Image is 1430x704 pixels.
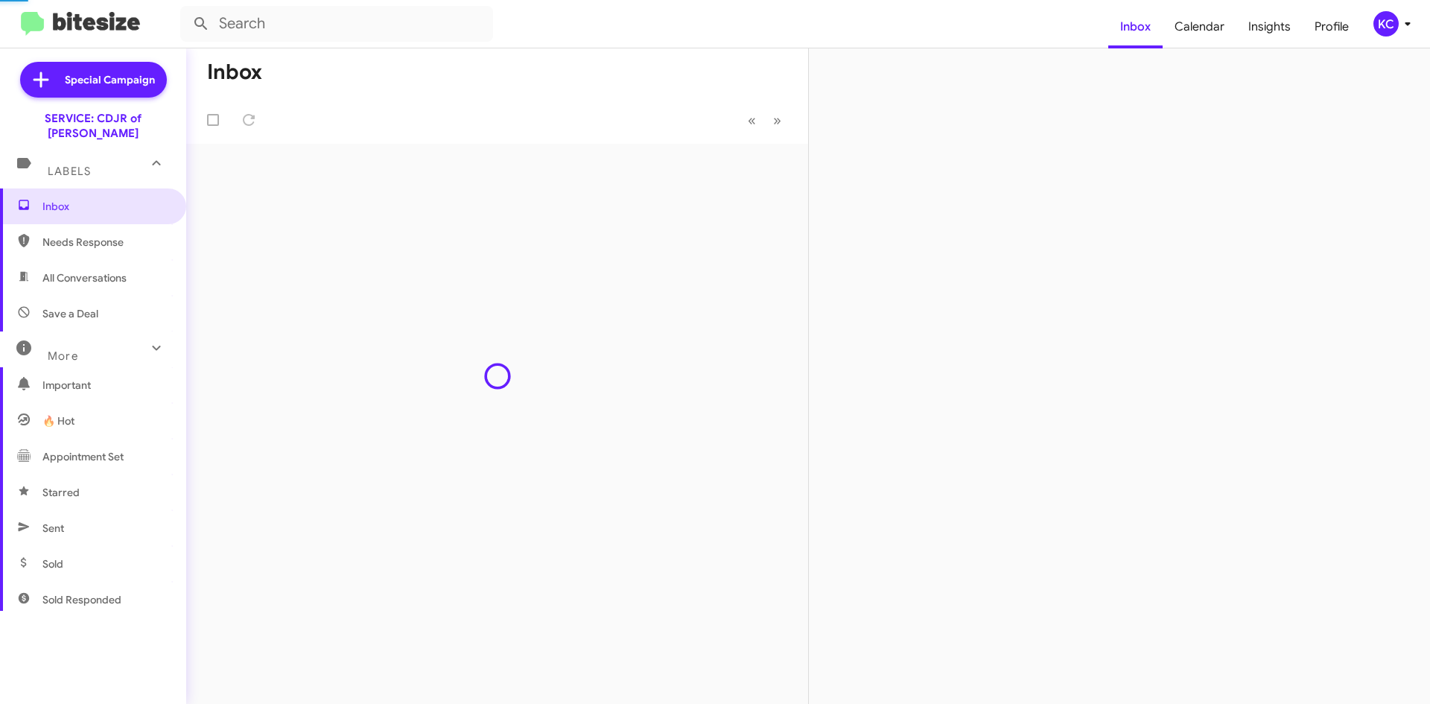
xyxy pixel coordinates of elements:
span: Sent [42,521,64,536]
div: KC [1373,11,1399,37]
span: More [48,349,78,363]
a: Insights [1236,5,1303,48]
h1: Inbox [207,60,262,84]
span: Labels [48,165,91,178]
span: Starred [42,485,80,500]
span: Inbox [42,199,169,214]
button: Next [764,105,790,136]
button: Previous [739,105,765,136]
a: Inbox [1108,5,1163,48]
span: 🔥 Hot [42,413,74,428]
span: All Conversations [42,270,127,285]
a: Calendar [1163,5,1236,48]
span: Important [42,378,169,393]
span: « [748,111,756,130]
span: Sold Responded [42,592,121,607]
span: Sold [42,556,63,571]
a: Special Campaign [20,62,167,98]
span: Needs Response [42,235,169,250]
button: KC [1361,11,1414,37]
span: Save a Deal [42,306,98,321]
input: Search [180,6,493,42]
span: Appointment Set [42,449,124,464]
span: Special Campaign [65,72,155,87]
nav: Page navigation example [740,105,790,136]
span: » [773,111,781,130]
a: Profile [1303,5,1361,48]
